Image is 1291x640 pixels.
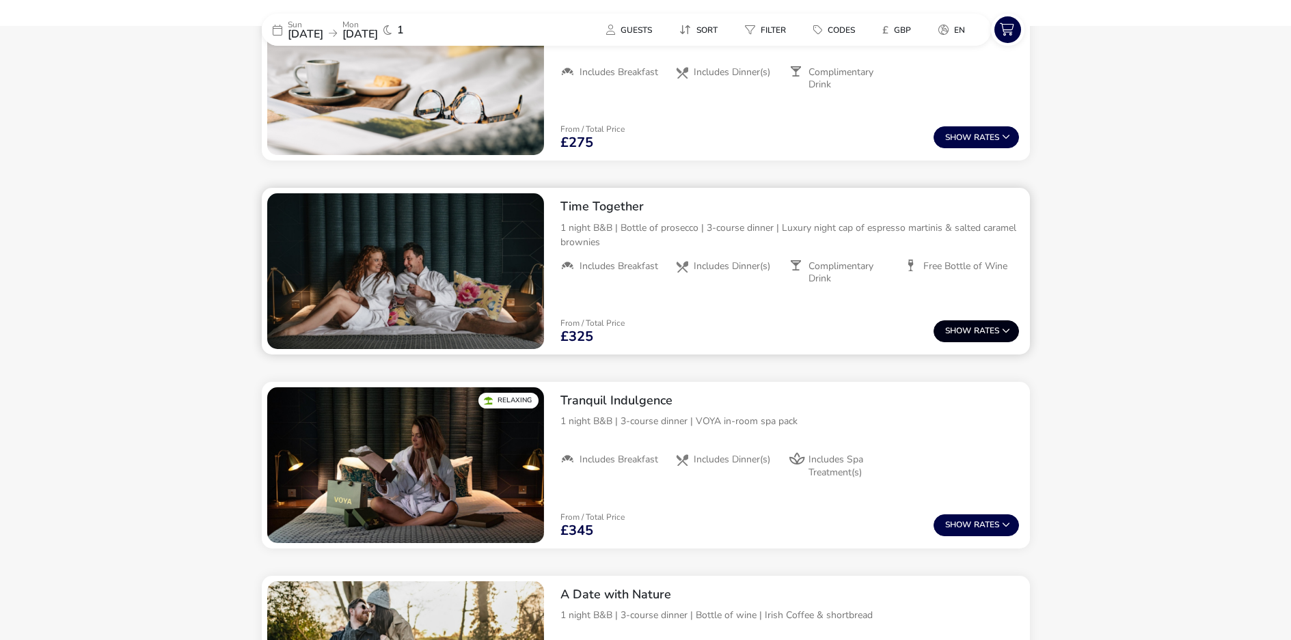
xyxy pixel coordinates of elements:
span: Show [945,133,974,142]
button: Codes [802,20,866,40]
i: £ [882,23,888,37]
button: Guests [595,20,663,40]
naf-pibe-menu-bar-item: £GBP [871,20,927,40]
button: £GBP [871,20,922,40]
p: 1 night B&B | 3-course dinner | VOYA in-room spa pack [560,414,1019,428]
span: £275 [560,136,593,150]
span: £325 [560,330,593,344]
p: From / Total Price [560,513,625,521]
p: From / Total Price [560,319,625,327]
button: Sort [668,20,729,40]
button: ShowRates [934,126,1019,148]
button: ShowRates [934,320,1019,342]
p: 1 night B&B | 3-course dinner | Bottle of wine | Irish Coffee & shortbread [560,608,1019,622]
div: Relaxing [478,393,539,408]
span: GBP [894,25,911,36]
span: Includes Breakfast [580,66,658,79]
span: Free Bottle of Wine [923,260,1007,273]
span: Includes Breakfast [580,454,658,466]
button: ShowRates [934,514,1019,536]
p: 1 night B&B | Bottle of prosecco | 3-course dinner | Luxury night cap of espresso martinis & salt... [560,221,1019,249]
span: Complimentary Drink [808,260,893,285]
p: From / Total Price [560,125,625,133]
h2: A Date with Nature [560,587,1019,602]
span: Includes Dinner(s) [694,66,770,79]
span: Includes Breakfast [580,260,658,273]
h2: Time Together [560,199,1019,214]
span: Complimentary Drink [808,66,893,91]
span: Show [945,520,974,529]
span: Filter [761,25,786,36]
button: Filter [734,20,797,40]
div: Tranquil Indulgence1 night B&B | 3-course dinner | VOYA in-room spa packIncludes BreakfastInclude... [549,382,1030,490]
span: Includes Dinner(s) [694,260,770,273]
swiper-slide: 1 / 1 [267,387,544,543]
span: Show [945,326,974,335]
span: en [954,25,965,36]
span: [DATE] [288,27,323,42]
span: Guests [621,25,652,36]
span: Sort [696,25,718,36]
naf-pibe-menu-bar-item: Codes [802,20,871,40]
naf-pibe-menu-bar-item: Sort [668,20,734,40]
span: 1 [397,25,404,36]
span: [DATE] [342,27,378,42]
p: Mon [342,20,378,29]
p: Sun [288,20,323,29]
naf-pibe-menu-bar-item: Filter [734,20,802,40]
div: Time Together1 night B&B | Bottle of prosecco | 3-course dinner | Luxury night cap of espresso ma... [549,188,1030,296]
naf-pibe-menu-bar-item: en [927,20,981,40]
div: Sun[DATE]Mon[DATE]1 [262,14,467,46]
span: Includes Dinner(s) [694,454,770,466]
button: en [927,20,976,40]
span: Codes [828,25,855,36]
naf-pibe-menu-bar-item: Guests [595,20,668,40]
span: £345 [560,524,593,538]
h2: Tranquil Indulgence [560,393,1019,408]
span: Includes Spa Treatment(s) [808,454,893,478]
swiper-slide: 1 / 1 [267,193,544,349]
